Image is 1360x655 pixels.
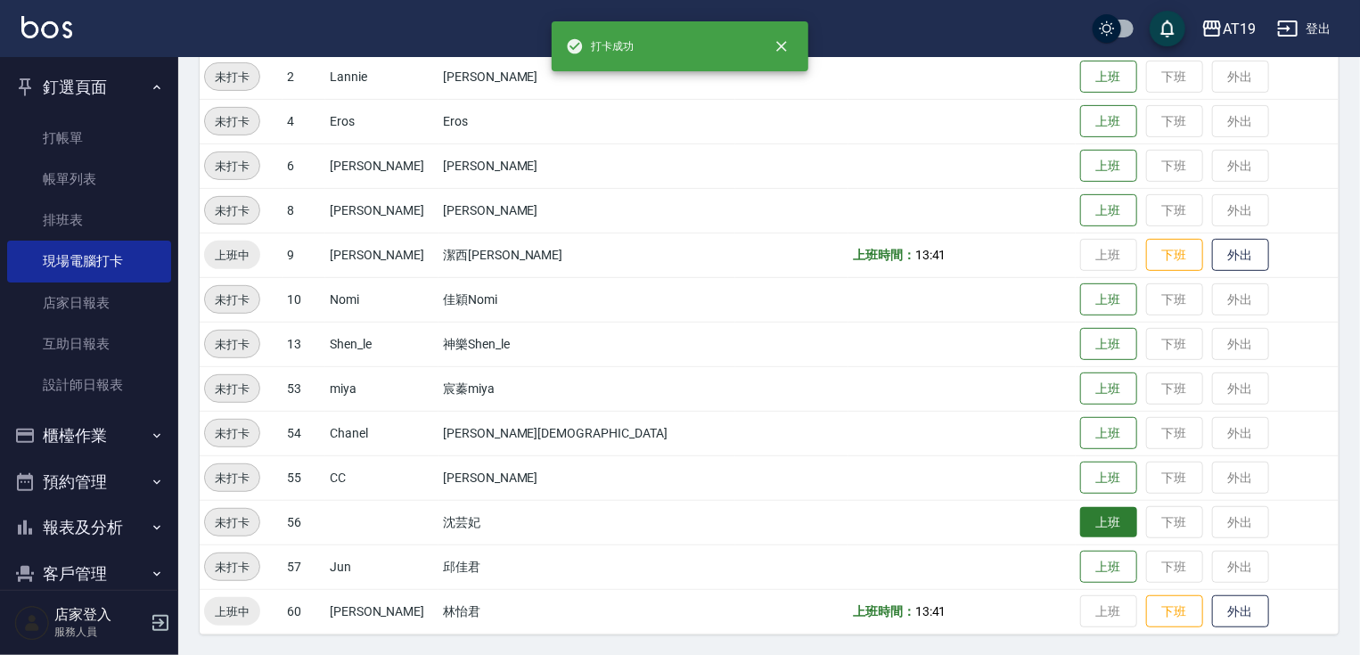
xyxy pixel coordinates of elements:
button: 報表及分析 [7,504,171,551]
button: AT19 [1194,11,1263,47]
td: [PERSON_NAME] [325,589,438,634]
td: Chanel [325,411,438,455]
span: 未打卡 [205,335,259,354]
td: 邱佳君 [438,544,735,589]
td: [PERSON_NAME] [438,188,735,233]
td: [PERSON_NAME] [438,455,735,500]
button: 上班 [1080,194,1137,227]
td: 54 [283,411,325,455]
td: Nomi [325,277,438,322]
button: 上班 [1080,507,1137,538]
td: 55 [283,455,325,500]
span: 未打卡 [205,558,259,577]
td: 6 [283,143,325,188]
span: 未打卡 [205,424,259,443]
img: Person [14,605,50,641]
td: 神樂Shen_le [438,322,735,366]
button: save [1150,11,1185,46]
td: miya [325,366,438,411]
td: 潔西[PERSON_NAME] [438,233,735,277]
span: 13:41 [915,604,946,618]
td: 10 [283,277,325,322]
a: 打帳單 [7,118,171,159]
span: 未打卡 [205,513,259,532]
span: 上班中 [204,246,260,265]
span: 未打卡 [205,291,259,309]
td: Lannie [325,54,438,99]
span: 上班中 [204,602,260,621]
span: 未打卡 [205,157,259,176]
span: 13:41 [915,248,946,262]
button: 上班 [1080,551,1137,584]
a: 帳單列表 [7,159,171,200]
td: [PERSON_NAME][DEMOGRAPHIC_DATA] [438,411,735,455]
td: 8 [283,188,325,233]
td: [PERSON_NAME] [325,188,438,233]
button: 上班 [1080,328,1137,361]
button: close [762,27,801,66]
button: 外出 [1212,239,1269,272]
a: 互助日報表 [7,323,171,364]
span: 未打卡 [205,112,259,131]
button: 客戶管理 [7,551,171,597]
a: 店家日報表 [7,282,171,323]
td: 60 [283,589,325,634]
span: 未打卡 [205,469,259,487]
img: Logo [21,16,72,38]
button: 登出 [1270,12,1339,45]
td: [PERSON_NAME] [438,143,735,188]
td: Eros [325,99,438,143]
a: 現場電腦打卡 [7,241,171,282]
button: 上班 [1080,61,1137,94]
button: 上班 [1080,417,1137,450]
a: 排班表 [7,200,171,241]
button: 上班 [1080,373,1137,405]
td: Eros [438,99,735,143]
td: 林怡君 [438,589,735,634]
td: 4 [283,99,325,143]
td: CC [325,455,438,500]
button: 釘選頁面 [7,64,171,111]
button: 下班 [1146,595,1203,628]
button: 預約管理 [7,459,171,505]
td: [PERSON_NAME] [325,233,438,277]
td: 2 [283,54,325,99]
b: 上班時間： [853,604,915,618]
td: 9 [283,233,325,277]
button: 下班 [1146,239,1203,272]
td: [PERSON_NAME] [325,143,438,188]
td: Jun [325,544,438,589]
button: 櫃檯作業 [7,413,171,459]
td: 宸蓁miya [438,366,735,411]
a: 設計師日報表 [7,364,171,405]
td: 56 [283,500,325,544]
td: 53 [283,366,325,411]
span: 未打卡 [205,201,259,220]
button: 上班 [1080,283,1137,316]
button: 外出 [1212,595,1269,628]
button: 上班 [1080,105,1137,138]
div: AT19 [1223,18,1256,40]
b: 上班時間： [853,248,915,262]
span: 未打卡 [205,68,259,86]
span: 未打卡 [205,380,259,398]
span: 打卡成功 [566,37,634,55]
button: 上班 [1080,462,1137,495]
p: 服務人員 [54,624,145,640]
td: Shen_le [325,322,438,366]
td: 佳穎Nomi [438,277,735,322]
td: 沈芸妃 [438,500,735,544]
td: 57 [283,544,325,589]
td: 13 [283,322,325,366]
button: 上班 [1080,150,1137,183]
td: [PERSON_NAME] [438,54,735,99]
h5: 店家登入 [54,606,145,624]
